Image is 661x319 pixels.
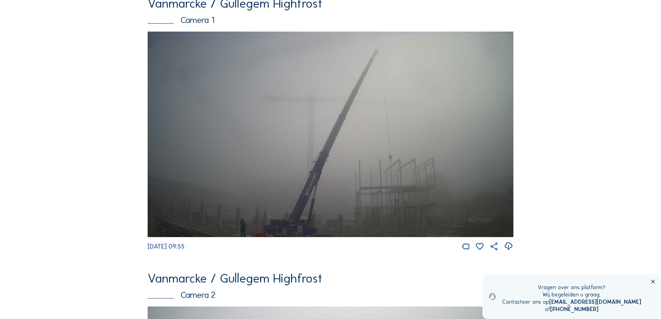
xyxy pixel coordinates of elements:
[489,284,496,310] img: operator
[148,291,513,299] div: Camera 2
[550,306,598,312] a: [PHONE_NUMBER]
[502,284,641,291] div: Vragen over ons platform?
[549,299,641,305] a: [EMAIL_ADDRESS][DOMAIN_NAME]
[148,243,184,250] span: [DATE] 09:55
[502,291,641,299] div: Wij begeleiden u graag.
[148,16,513,24] div: Camera 1
[502,306,641,313] div: of
[148,32,513,237] img: Image
[148,272,513,285] div: Vanmarcke / Gullegem Highfrost
[502,299,641,306] div: Contacteer ons op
